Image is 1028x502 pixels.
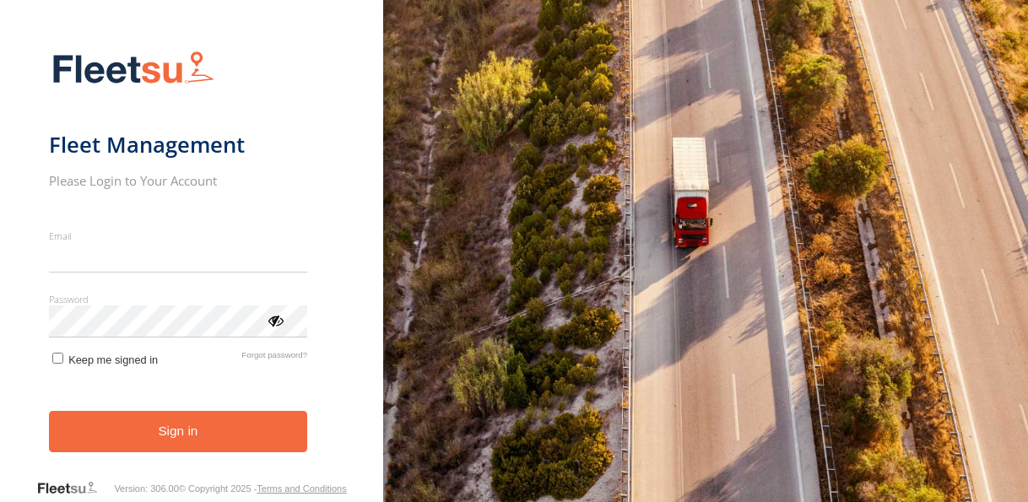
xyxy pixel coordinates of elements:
button: Sign in [49,411,308,452]
div: ViewPassword [267,311,284,328]
label: Password [49,293,308,305]
input: Keep me signed in [52,353,63,364]
a: Visit our Website [36,480,114,497]
img: Fleetsu [49,47,218,90]
a: Forgot password? [241,350,307,366]
span: Keep me signed in [68,354,158,366]
form: main [49,40,335,479]
label: Email [49,229,308,242]
h2: Please Login to Your Account [49,172,308,189]
a: Terms and Conditions [257,483,346,494]
div: © Copyright 2025 - [179,483,347,494]
div: Version: 306.00 [114,483,178,494]
h1: Fleet Management [49,131,308,159]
